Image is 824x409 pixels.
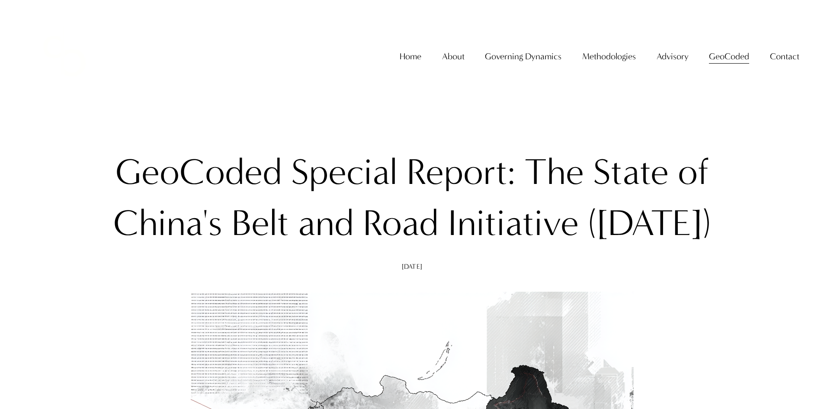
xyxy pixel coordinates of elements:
img: Christopher Sanchez &amp; Co. [25,16,104,96]
a: folder dropdown [709,48,749,65]
a: folder dropdown [442,48,465,65]
a: Home [400,48,421,65]
span: [DATE] [402,262,422,271]
a: folder dropdown [770,48,799,65]
span: Methodologies [582,48,636,64]
span: GeoCoded [709,48,749,64]
a: folder dropdown [657,48,689,65]
span: Governing Dynamics [485,48,561,64]
span: About [442,48,465,64]
a: folder dropdown [485,48,561,65]
span: Contact [770,48,799,64]
a: folder dropdown [582,48,636,65]
h1: GeoCoded Special Report: The State of China's Belt and Road Initiative ([DATE]) [106,147,718,249]
span: Advisory [657,48,689,64]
